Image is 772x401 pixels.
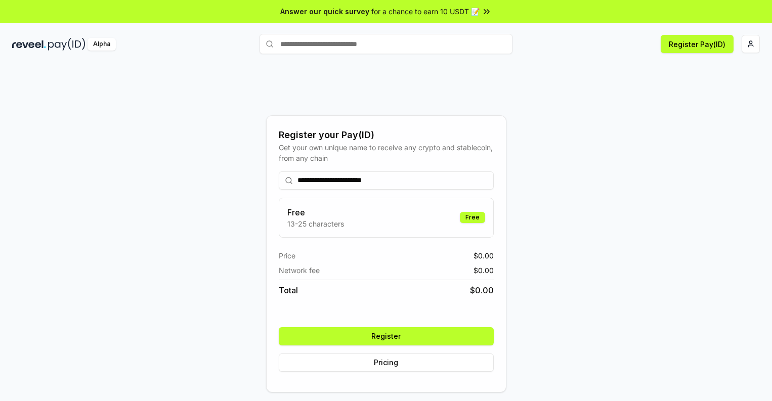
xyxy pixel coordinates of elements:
[371,6,480,17] span: for a chance to earn 10 USDT 📝
[279,128,494,142] div: Register your Pay(ID)
[279,142,494,163] div: Get your own unique name to receive any crypto and stablecoin, from any chain
[279,284,298,296] span: Total
[279,353,494,372] button: Pricing
[12,38,46,51] img: reveel_dark
[287,218,344,229] p: 13-25 characters
[474,250,494,261] span: $ 0.00
[88,38,116,51] div: Alpha
[470,284,494,296] span: $ 0.00
[287,206,344,218] h3: Free
[661,35,734,53] button: Register Pay(ID)
[279,250,295,261] span: Price
[279,327,494,345] button: Register
[474,265,494,276] span: $ 0.00
[48,38,85,51] img: pay_id
[280,6,369,17] span: Answer our quick survey
[279,265,320,276] span: Network fee
[460,212,485,223] div: Free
